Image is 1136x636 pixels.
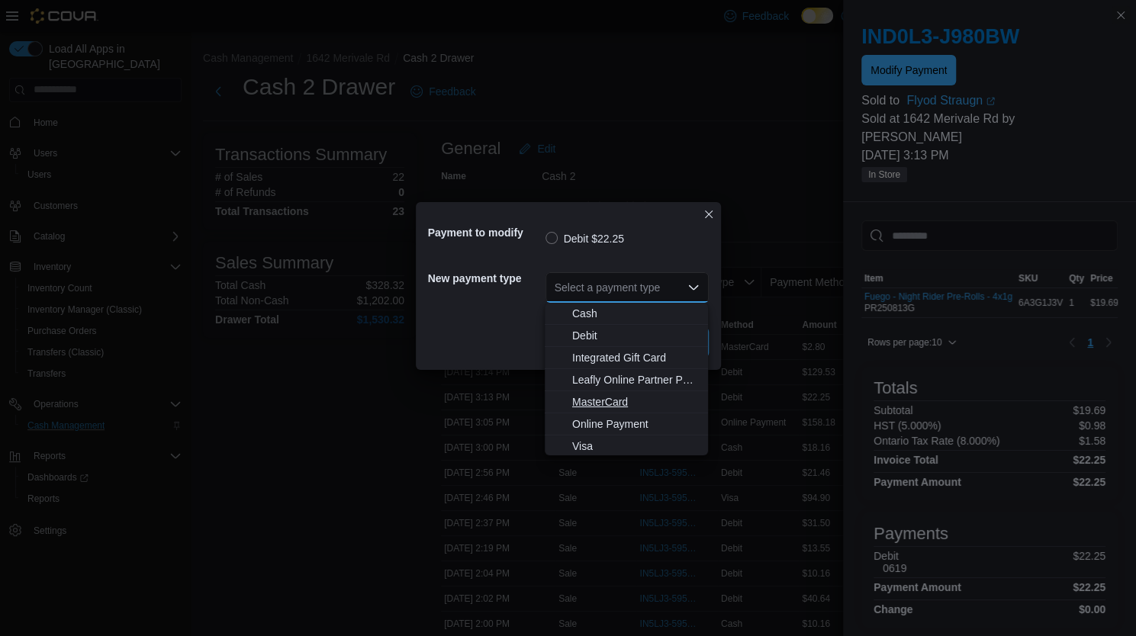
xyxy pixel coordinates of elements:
button: Close list of options [687,281,700,294]
button: Leafly Online Partner Payment [545,369,708,391]
input: Accessible screen reader label [555,278,556,297]
h5: Payment to modify [428,217,542,248]
button: Online Payment [545,413,708,435]
span: Visa [572,438,699,454]
span: Integrated Gift Card [572,350,699,365]
button: Closes this modal window [700,205,718,223]
div: Choose from the following options [545,303,708,458]
span: Leafly Online Partner Payment [572,372,699,387]
span: Online Payment [572,416,699,432]
button: Integrated Gift Card [545,347,708,369]
span: MasterCard [572,394,699,410]
span: Debit [572,328,699,343]
button: Debit [545,325,708,347]
button: MasterCard [545,391,708,413]
button: Cash [545,303,708,325]
span: Cash [572,306,699,321]
label: Debit $22.25 [545,230,624,248]
h5: New payment type [428,263,542,294]
button: Visa [545,435,708,458]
